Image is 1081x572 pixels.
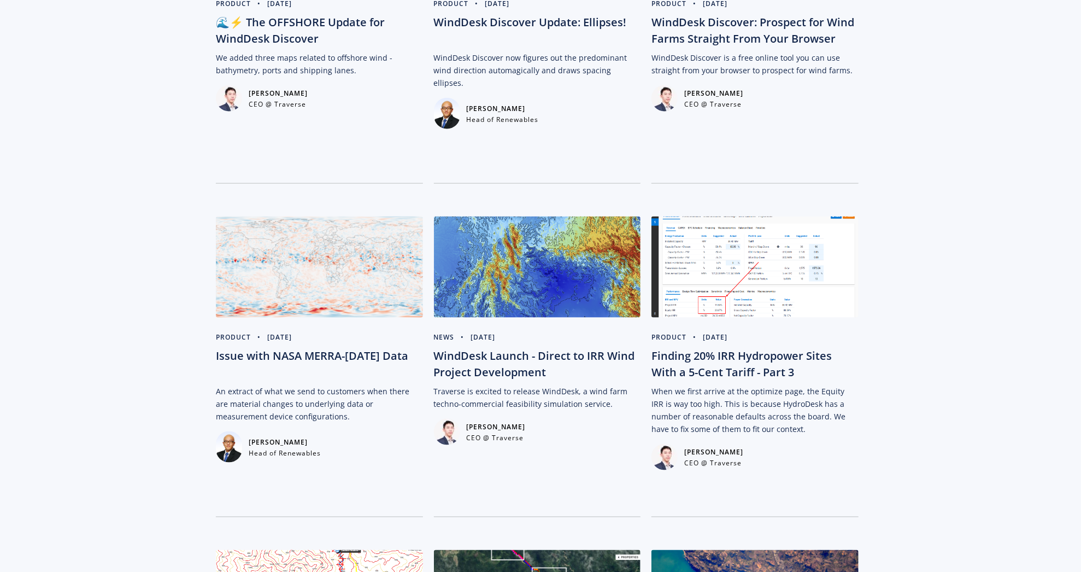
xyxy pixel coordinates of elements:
[467,421,526,433] div: [PERSON_NAME]
[684,100,743,109] div: CEO @ Traverse
[651,385,859,435] p: When we first arrive at the optimize page, the Equity IRR is way too high. This is because HydroD...
[434,51,641,89] p: WindDesk Discover now figures out the predominant wind direction automagically and draws spacing ...
[651,217,859,550] a: Product•[DATE]Finding 20% IRR Hydropower Sites With a 5-Cent Tariff - Part 3When we first arrive ...
[703,331,727,343] div: [DATE]
[467,115,539,125] div: Head of Renewables
[684,87,743,100] div: [PERSON_NAME]
[216,348,423,381] div: Issue with NASA MERRA-[DATE] Data
[434,348,641,381] div: WindDesk Launch - Direct to IRR Wind Project Development
[434,385,641,410] p: Traverse is excited to release WindDesk, a wind farm techno-commercial feasibility simulation ser...
[651,51,859,77] p: WindDesk Discover is a free online tool you can use straight from your browser to prospect for wi...
[249,87,308,100] div: [PERSON_NAME]
[267,331,292,343] div: [DATE]
[434,331,455,343] div: News
[434,217,641,550] a: News•[DATE]WindDesk Launch - Direct to IRR Wind Project DevelopmentTraverse is excited to release...
[684,446,743,458] div: [PERSON_NAME]
[249,448,321,458] div: Head of Renewables
[249,436,321,448] div: [PERSON_NAME]
[467,433,526,443] div: CEO @ Traverse
[251,331,267,343] div: •
[455,331,471,343] div: •
[651,14,859,47] div: WindDesk Discover: Prospect for Wind Farms Straight From Your Browser
[434,14,641,47] div: WindDesk Discover Update: Ellipses!
[216,217,423,550] a: Product•[DATE]Issue with NASA MERRA-[DATE] DataAn extract of what we send to customers when there...
[216,14,423,47] div: 🌊⚡️ The OFFSHORE Update for WindDesk Discover
[467,103,539,115] div: [PERSON_NAME]
[249,100,308,109] div: CEO @ Traverse
[651,331,686,343] div: Product
[686,331,703,343] div: •
[684,458,743,468] div: CEO @ Traverse
[216,331,251,343] div: Product
[216,385,423,423] p: An extract of what we send to customers when there are material changes to underlying data or mea...
[471,331,496,343] div: [DATE]
[651,348,859,381] div: Finding 20% IRR Hydropower Sites With a 5-Cent Tariff - Part 3
[216,51,423,77] p: We added three maps related to offshore wind - bathymetry, ports and shipping lanes.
